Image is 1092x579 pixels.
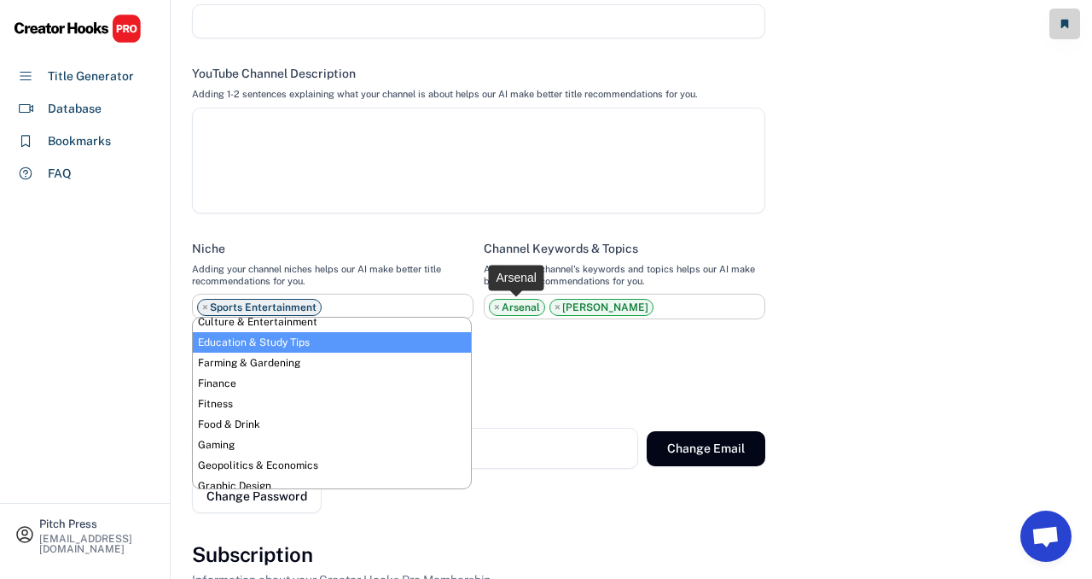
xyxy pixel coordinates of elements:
[549,299,653,316] li: [PERSON_NAME]
[484,241,638,256] div: Channel Keywords & Topics
[193,414,471,435] li: Food & Drink
[494,302,500,313] span: ×
[193,373,471,394] li: Finance
[192,263,473,288] div: Adding your channel niches helps our AI make better title recommendations for you.
[192,66,356,81] div: YouTube Channel Description
[555,302,561,313] span: ×
[647,431,765,466] button: Change Email
[193,332,471,353] li: Education & Study Tips
[484,263,765,288] div: Adding your channel's keywords and topics helps our AI make better title recommendations for you.
[48,132,111,150] div: Bookmarks
[197,299,322,316] li: Sports Entertainment
[202,302,208,313] span: ×
[193,353,471,373] li: Farming & Gardening
[193,394,471,414] li: Fitness
[192,479,322,513] button: Change Password
[193,476,471,496] li: Graphic Design
[192,541,313,570] h3: Subscription
[489,299,545,316] li: Arsenal
[14,14,142,44] img: CHPRO%20Logo.svg
[192,88,697,100] div: Adding 1-2 sentences explaining what your channel is about helps our AI make better title recomme...
[39,518,155,529] div: Pitch Press
[48,165,72,183] div: FAQ
[192,241,225,256] div: Niche
[193,455,471,476] li: Geopolitics & Economics
[48,100,102,118] div: Database
[193,435,471,455] li: Gaming
[1020,511,1072,562] a: Open chat
[193,312,471,332] li: Culture & Entertainment
[48,67,134,85] div: Title Generator
[39,534,155,554] div: [EMAIL_ADDRESS][DOMAIN_NAME]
